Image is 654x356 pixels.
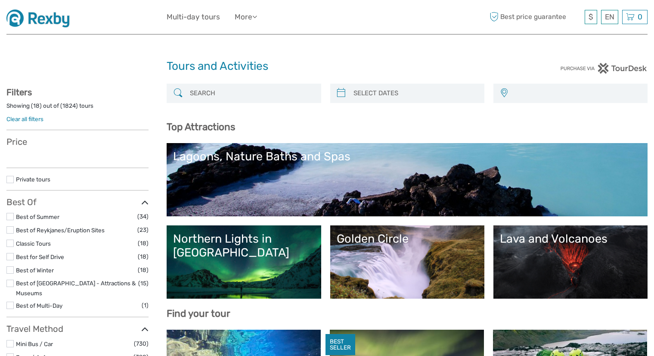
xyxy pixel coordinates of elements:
div: Showing ( ) out of ( ) tours [6,102,149,115]
a: Best of Multi-Day [16,302,62,309]
label: 1824 [62,102,76,110]
span: (1) [142,300,149,310]
span: (18) [138,252,149,262]
span: 0 [636,12,644,21]
h1: Tours and Activities [167,59,487,73]
span: $ [589,12,593,21]
div: Lava and Volcanoes [500,232,641,246]
input: SEARCH [186,86,316,101]
a: Multi-day tours [167,11,220,23]
a: Private tours [16,176,50,183]
span: (730) [134,339,149,349]
a: Lava and Volcanoes [500,232,641,292]
a: Mini Bus / Car [16,340,53,347]
b: Top Attractions [167,121,235,133]
span: (18) [138,265,149,275]
img: PurchaseViaTourDesk.png [560,63,648,74]
div: Northern Lights in [GEOGRAPHIC_DATA] [173,232,314,260]
h3: Travel Method [6,324,149,334]
span: (34) [137,212,149,222]
b: Find your tour [167,308,230,319]
label: 18 [33,102,40,110]
a: Lagoons, Nature Baths and Spas [173,150,641,210]
span: (18) [138,238,149,248]
strong: Filters [6,87,32,97]
a: Best of Reykjanes/Eruption Sites [16,227,105,234]
span: (15) [138,278,149,288]
span: (23) [137,225,149,235]
a: Best of Winter [16,267,54,274]
a: Classic Tours [16,240,51,247]
a: Best for Self Drive [16,253,64,260]
a: Clear all filters [6,116,43,122]
a: Golden Circle [337,232,478,292]
a: More [235,11,257,23]
a: Best of [GEOGRAPHIC_DATA] - Attractions & Museums [16,280,136,297]
div: EN [601,10,618,24]
a: Best of Summer [16,213,59,220]
input: SELECT DATES [350,86,480,101]
h3: Price [6,137,149,147]
div: Golden Circle [337,232,478,246]
span: Best price guarantee [487,10,583,24]
h3: Best Of [6,197,149,207]
a: Northern Lights in [GEOGRAPHIC_DATA] [173,232,314,292]
div: BEST SELLER [325,334,355,356]
img: 1430-dd05a757-d8ed-48de-a814-6052a4ad6914_logo_small.jpg [6,6,76,28]
div: Lagoons, Nature Baths and Spas [173,150,641,163]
